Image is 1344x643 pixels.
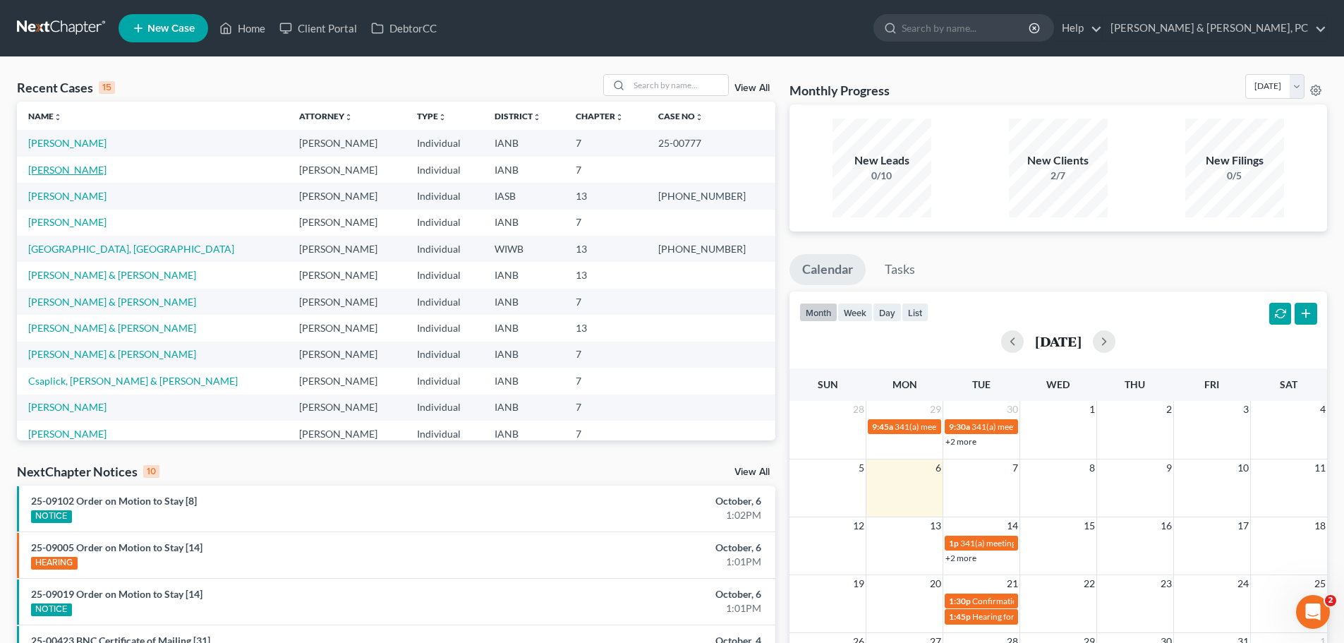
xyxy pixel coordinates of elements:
span: 20 [928,575,943,592]
button: day [873,303,902,322]
a: Home [212,16,272,41]
a: View All [734,83,770,93]
a: Case Nounfold_more [658,111,703,121]
a: [PERSON_NAME] & [PERSON_NAME] [28,348,196,360]
div: HEARING [31,557,78,570]
a: Help [1055,16,1102,41]
span: 1:45p [949,611,971,622]
a: [PERSON_NAME] [28,164,107,176]
span: 1p [949,538,959,548]
td: [PERSON_NAME] [288,289,406,315]
input: Search by name... [902,15,1031,41]
div: NextChapter Notices [17,463,159,480]
span: Thu [1125,378,1145,390]
div: 1:01PM [527,601,761,615]
a: [GEOGRAPHIC_DATA], [GEOGRAPHIC_DATA] [28,243,234,255]
a: +2 more [945,553,976,563]
span: Sat [1280,378,1297,390]
td: 13 [564,262,647,288]
span: 21 [1005,575,1019,592]
span: 23 [1159,575,1173,592]
a: Client Portal [272,16,364,41]
div: 1:02PM [527,508,761,522]
td: Individual [406,368,483,394]
div: Recent Cases [17,79,115,96]
i: unfold_more [438,113,447,121]
a: DebtorCC [364,16,444,41]
td: [PERSON_NAME] [288,157,406,183]
span: 1:30p [949,596,971,606]
span: 28 [852,401,866,418]
i: unfold_more [54,113,62,121]
span: 5 [857,459,866,476]
span: 4 [1319,401,1327,418]
td: [PERSON_NAME] [288,395,406,421]
td: 13 [564,236,647,262]
a: 25-09019 Order on Motion to Stay [14] [31,588,202,600]
a: Attorneyunfold_more [299,111,353,121]
a: [PERSON_NAME] [28,190,107,202]
span: 2 [1325,595,1336,606]
div: 10 [143,465,159,478]
td: 7 [564,157,647,183]
td: 7 [564,421,647,447]
a: [PERSON_NAME] [28,428,107,440]
input: Search by name... [629,75,728,95]
td: Individual [406,157,483,183]
span: 29 [928,401,943,418]
div: 2/7 [1009,169,1108,183]
td: IANB [483,262,564,288]
td: [PERSON_NAME] [288,342,406,368]
td: Individual [406,395,483,421]
td: Individual [406,183,483,209]
div: New Leads [833,152,931,169]
a: Nameunfold_more [28,111,62,121]
div: 0/5 [1185,169,1284,183]
h3: Monthly Progress [789,82,890,99]
span: 22 [1082,575,1096,592]
i: unfold_more [615,113,624,121]
div: 1:01PM [527,555,761,569]
a: 25-09102 Order on Motion to Stay [8] [31,495,197,507]
span: Fri [1204,378,1219,390]
span: Hearing for [PERSON_NAME] [972,611,1082,622]
span: 14 [1005,517,1019,534]
span: 18 [1313,517,1327,534]
td: [PERSON_NAME] [288,183,406,209]
button: week [837,303,873,322]
td: 7 [564,130,647,156]
iframe: Intercom live chat [1296,595,1330,629]
i: unfold_more [695,113,703,121]
a: [PERSON_NAME] & [PERSON_NAME] [28,322,196,334]
span: 19 [852,575,866,592]
span: Confirmation hearing for [PERSON_NAME] [972,596,1132,606]
span: 30 [1005,401,1019,418]
div: 0/10 [833,169,931,183]
span: 10 [1236,459,1250,476]
td: 7 [564,368,647,394]
button: list [902,303,928,322]
span: 341(a) meeting for [PERSON_NAME] [960,538,1096,548]
td: Individual [406,130,483,156]
a: Typeunfold_more [417,111,447,121]
td: WIWB [483,236,564,262]
span: 9 [1165,459,1173,476]
span: 341(a) meeting for [PERSON_NAME] & [PERSON_NAME] [971,421,1182,432]
td: Individual [406,421,483,447]
a: [PERSON_NAME] & [PERSON_NAME] [28,269,196,281]
span: Sun [818,378,838,390]
td: [PERSON_NAME] [288,315,406,341]
a: [PERSON_NAME] [28,401,107,413]
span: 16 [1159,517,1173,534]
h2: [DATE] [1035,334,1082,349]
td: [PERSON_NAME] [288,130,406,156]
a: Calendar [789,254,866,285]
i: unfold_more [344,113,353,121]
td: Individual [406,236,483,262]
td: [PHONE_NUMBER] [647,236,775,262]
td: IANB [483,368,564,394]
div: October, 6 [527,541,761,555]
td: IANB [483,289,564,315]
div: New Filings [1185,152,1284,169]
td: IANB [483,157,564,183]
